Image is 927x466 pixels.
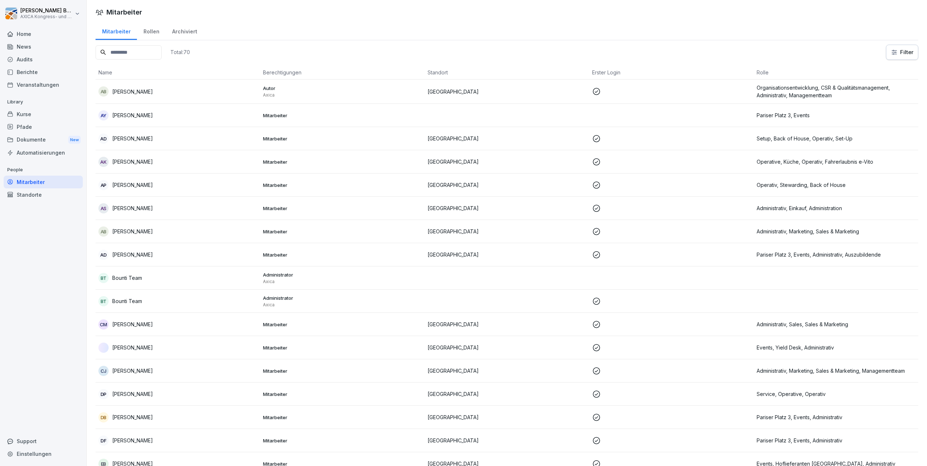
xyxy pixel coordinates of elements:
p: Operativ, Stewarding, Back of House [757,181,915,189]
th: Erster Login [589,66,754,79]
p: [GEOGRAPHIC_DATA] [428,204,586,212]
h1: Mitarbeiter [106,7,142,17]
p: Mitarbeiter [263,112,422,119]
p: People [4,164,83,176]
p: [PERSON_NAME] [112,320,153,328]
p: Events, Yield Desk, Administrativ [757,344,915,351]
p: Administrativ, Sales, Sales & Marketing [757,320,915,328]
p: Total: 70 [170,49,190,56]
p: Mitarbeiter [263,205,422,212]
p: Autor [263,85,422,91]
p: [GEOGRAPHIC_DATA] [428,344,586,351]
div: AY [98,110,109,120]
a: Kurse [4,108,83,120]
p: [PERSON_NAME] [112,135,153,142]
div: Rollen [137,21,166,40]
p: [PERSON_NAME] [112,158,153,165]
p: [GEOGRAPHIC_DATA] [428,413,586,421]
p: [PERSON_NAME] [112,251,153,258]
div: Support [4,435,83,447]
p: Bounti Team [112,274,142,282]
p: Service, Operative, Operativ [757,390,915,398]
a: Veranstaltungen [4,78,83,91]
p: [GEOGRAPHIC_DATA] [428,437,586,444]
p: [PERSON_NAME] [112,204,153,212]
a: Audits [4,53,83,66]
a: Berichte [4,66,83,78]
p: Mitarbeiter [263,182,422,188]
p: Operative, Küche, Operativ, Fahrerlaubnis e-Vito [757,158,915,165]
p: Pariser Platz 3, Events, Administrativ [757,413,915,421]
div: DB [98,412,109,422]
p: [GEOGRAPHIC_DATA] [428,88,586,95]
p: Mitarbeiter [263,135,422,142]
p: Mitarbeiter [263,437,422,444]
p: Mitarbeiter [263,414,422,421]
p: [PERSON_NAME] [112,228,153,235]
th: Rolle [754,66,918,79]
div: Automatisierungen [4,146,83,159]
button: Filter [886,45,918,60]
a: Einstellungen [4,447,83,460]
p: [PERSON_NAME] Beck [20,8,73,14]
div: AB [98,226,109,237]
img: isz51oimpoai9tn4aj2axnel.png [98,343,109,353]
div: BT [98,296,109,306]
p: Administrator [263,295,422,301]
p: [PERSON_NAME] [112,413,153,421]
th: Standort [425,66,589,79]
div: CM [98,319,109,330]
div: Filter [891,49,914,56]
div: BT [98,273,109,283]
div: AP [98,180,109,190]
p: Axica [263,92,422,98]
div: AD [98,134,109,144]
p: [GEOGRAPHIC_DATA] [428,158,586,165]
div: New [68,136,81,144]
div: Mitarbeiter [4,176,83,188]
p: Mitarbeiter [263,252,422,258]
p: [GEOGRAPHIC_DATA] [428,135,586,142]
p: Axica [263,302,422,308]
div: CJ [98,366,109,376]
p: [PERSON_NAME] [112,88,153,95]
p: [PERSON_NAME] [112,390,153,398]
p: [PERSON_NAME] [112,181,153,189]
a: DokumenteNew [4,133,83,147]
div: DF [98,436,109,446]
div: Dokumente [4,133,83,147]
a: Standorte [4,188,83,201]
a: Archiviert [166,21,203,40]
p: Pariser Platz 3, Events [757,111,915,119]
p: Administrativ, Einkauf, Administration [757,204,915,212]
div: AD [98,250,109,260]
p: [PERSON_NAME] [112,111,153,119]
a: Mitarbeiter [96,21,137,40]
p: Mitarbeiter [263,368,422,374]
p: Mitarbeiter [263,391,422,397]
p: Pariser Platz 3, Events, Administrativ, Auszubildende [757,251,915,258]
p: [PERSON_NAME] [112,437,153,444]
p: [GEOGRAPHIC_DATA] [428,251,586,258]
p: AXICA Kongress- und Tagungszentrum Pariser Platz 3 GmbH [20,14,73,19]
div: DP [98,389,109,399]
p: [GEOGRAPHIC_DATA] [428,320,586,328]
div: AB [98,86,109,97]
p: Organisationsentwicklung, CSR & Qualitätsmanagement, Administrativ, Managementteam [757,84,915,99]
p: Axica [263,279,422,285]
p: Mitarbeiter [263,159,422,165]
a: News [4,40,83,53]
p: Administrativ, Marketing, Sales & Marketing [757,228,915,235]
p: [GEOGRAPHIC_DATA] [428,181,586,189]
p: [GEOGRAPHIC_DATA] [428,228,586,235]
p: Administrator [263,271,422,278]
div: Home [4,28,83,40]
p: [GEOGRAPHIC_DATA] [428,390,586,398]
